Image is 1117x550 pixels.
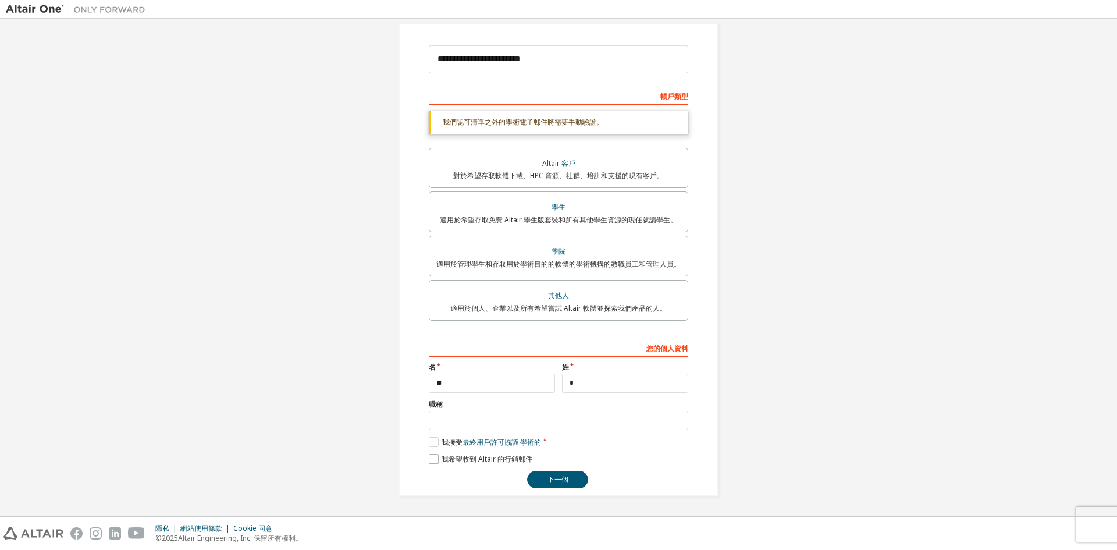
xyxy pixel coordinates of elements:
font: 適用於希望存取免費 Altair 學生版套裝和所有其他學生資源的現任就讀學生。 [440,215,677,225]
font: 職稱 [429,399,443,409]
font: 名 [429,362,436,372]
font: 帳戶類型 [660,91,688,101]
img: linkedin.svg [109,527,121,540]
font: 學術的 [520,437,541,447]
font: 下一個 [547,474,568,484]
font: 最終用戶許可協議 [463,437,518,447]
font: Cookie 同意 [233,523,272,533]
font: 您的個人資料 [646,343,688,353]
font: 2025 [162,533,178,543]
font: 姓 [562,362,569,372]
font: 我接受 [442,437,463,447]
font: Altair Engineering, Inc. 保留所有權利。 [178,533,303,543]
font: 學院 [552,246,565,256]
font: 適用於個人、企業以及所有希望嘗試 Altair 軟體並探索我們產品的人。 [450,303,667,313]
font: 學生 [552,202,565,212]
font: 網站使用條款 [180,523,222,533]
font: 適用於管理學生和存取用於學術目的的軟體的學術機構的教職員工和管理人員。 [436,259,681,269]
img: 牽牛星一號 [6,3,151,15]
font: 對於希望存取軟體下載、HPC 資源、社群、培訓和支援的現有客戶。 [453,171,664,180]
img: instagram.svg [90,527,102,540]
font: Altair 客戶 [542,158,575,168]
button: 下一個 [527,471,588,488]
img: altair_logo.svg [3,527,63,540]
font: 我們認可清單之外的學術電子郵件將需要手動驗證。 [443,117,603,127]
font: 我希望收到 Altair 的行銷郵件 [442,454,532,464]
font: © [155,533,162,543]
font: 其他人 [548,290,569,300]
font: 隱私 [155,523,169,533]
img: facebook.svg [70,527,83,540]
img: youtube.svg [128,527,145,540]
